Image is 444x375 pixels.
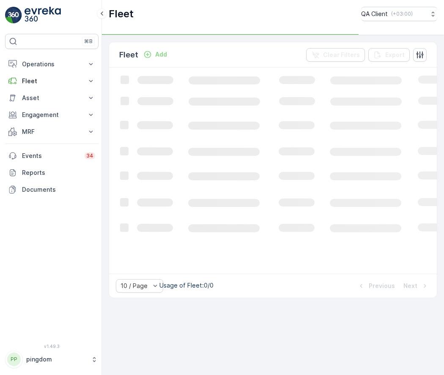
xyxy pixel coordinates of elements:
button: Next [403,281,430,291]
span: v 1.49.3 [5,344,99,349]
button: Previous [356,281,396,291]
button: Engagement [5,106,99,123]
a: Events34 [5,147,99,164]
p: Fleet [109,7,134,21]
button: PPpingdom [5,351,99,368]
button: Clear Filters [306,48,365,62]
p: Previous [369,282,395,290]
p: Next [403,282,417,290]
img: logo_light-DOdMpM7g.png [25,7,61,24]
div: PP [7,353,21,366]
a: Documents [5,181,99,198]
button: Fleet [5,73,99,90]
p: Clear Filters [323,51,360,59]
p: Asset [22,94,82,102]
p: MRF [22,128,82,136]
p: Usage of Fleet : 0/0 [159,281,214,290]
img: logo [5,7,22,24]
p: pingdom [26,355,87,364]
p: Reports [22,168,95,177]
p: Fleet [22,77,82,85]
button: Operations [5,56,99,73]
p: 34 [86,152,93,159]
p: Engagement [22,111,82,119]
button: Add [140,49,170,60]
button: Export [368,48,410,62]
button: Asset [5,90,99,106]
p: ( +03:00 ) [391,11,413,17]
p: Documents [22,185,95,194]
a: Reports [5,164,99,181]
p: QA Client [361,10,388,18]
p: Events [22,152,79,160]
p: Operations [22,60,82,68]
p: Add [155,50,167,59]
button: MRF [5,123,99,140]
button: QA Client(+03:00) [361,7,437,21]
p: Export [385,51,405,59]
p: Fleet [119,49,138,61]
p: ⌘B [84,38,93,45]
